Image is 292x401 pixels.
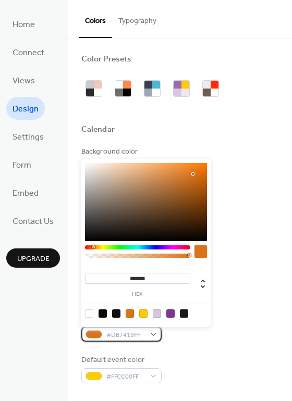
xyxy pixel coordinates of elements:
[6,153,38,176] a: Form
[126,309,134,318] div: rgb(219, 116, 25)
[13,185,39,202] span: Embed
[13,73,35,90] span: Views
[81,124,115,135] div: Calendar
[99,309,107,318] div: rgb(8, 8, 8)
[180,309,188,318] div: rgb(24, 23, 24)
[6,41,51,64] a: Connect
[166,309,175,318] div: rgb(126, 55, 148)
[13,17,35,33] span: Home
[13,101,39,118] span: Design
[112,309,120,318] div: rgb(14, 14, 14)
[6,248,60,268] button: Upgrade
[6,69,41,92] a: Views
[106,371,145,382] span: #FFCC00FF
[6,125,50,148] a: Settings
[6,97,45,120] a: Design
[17,254,50,265] span: Upgrade
[13,129,44,146] span: Settings
[153,309,161,318] div: rgb(218, 198, 225)
[139,309,148,318] div: rgb(255, 204, 0)
[81,146,160,157] div: Background color
[85,309,93,318] div: rgba(0, 0, 0, 0)
[6,181,45,204] a: Embed
[13,214,54,230] span: Contact Us
[106,330,145,341] span: #DB7419FF
[81,355,160,366] div: Default event color
[81,54,131,65] div: Color Presets
[6,12,41,35] a: Home
[6,209,60,232] a: Contact Us
[85,292,190,297] label: hex
[13,157,31,174] span: Form
[13,45,44,61] span: Connect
